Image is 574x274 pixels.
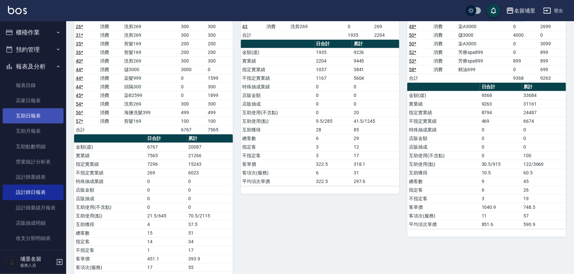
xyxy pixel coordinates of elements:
td: 21266 [187,151,233,160]
td: 70.5/2115 [187,211,233,220]
td: 0 [146,194,187,203]
td: 60.5 [522,168,566,177]
td: 30.5/915 [480,160,522,168]
td: 2204 [315,57,352,65]
td: 269 [373,22,400,31]
td: 200 [180,48,206,57]
a: 互助點數明細 [3,139,64,154]
td: 0 [315,91,352,100]
td: 4000 [512,31,539,39]
td: 0 [315,82,352,91]
td: 消費 [432,39,457,48]
td: 剪髮169 [122,39,180,48]
td: 消費 [98,117,122,125]
td: 300 [180,100,206,108]
a: 店販抽成明細 [3,215,64,231]
td: 消費 [432,65,457,74]
td: 互助使用(點) [241,117,315,125]
td: 300 [180,31,206,39]
td: 318.1 [352,160,399,168]
td: 26 [522,186,566,194]
a: 店家日報表 [3,93,64,108]
td: 不指定實業績 [407,117,480,125]
td: 染A3000 [457,22,511,31]
th: 日合計 [480,83,522,91]
td: 9 [480,177,522,186]
td: 洗剪269 [122,22,180,31]
td: 300 [180,22,206,31]
td: 21.5/645 [146,211,187,220]
td: 9263 [539,74,566,82]
td: 7296 [146,160,187,168]
td: 0 [522,134,566,143]
a: 報表目錄 [3,78,64,93]
td: 消費 [98,108,122,117]
td: 特殊抽成業績 [407,125,480,134]
td: 0 [146,203,187,211]
button: 名留埔里 [504,4,538,18]
td: 200 [206,48,233,57]
td: 6767 [180,125,206,134]
td: 精油699 [457,65,511,74]
td: 消費 [265,22,289,31]
td: 消費 [98,57,122,65]
td: 300 [206,22,233,31]
td: 0 [206,65,233,74]
td: 不指定實業績 [74,168,146,177]
a: 收支分類明細表 [3,231,64,246]
td: 9368 [512,74,539,82]
td: 洗剪269 [289,22,346,31]
td: 300 [206,100,233,108]
button: 客戶管理 [3,249,64,266]
td: 互助使用(不含點) [241,108,315,117]
td: 客項次(服務) [407,211,480,220]
td: 互助使用(點) [74,211,146,220]
th: 累計 [352,40,399,48]
td: 3 [315,143,352,151]
td: 6674 [522,117,566,125]
td: 3841 [352,65,399,74]
td: 客單價 [74,254,146,263]
td: 1040.9 [480,203,522,211]
td: 消費 [98,91,122,100]
button: 櫃檯作業 [3,24,64,41]
td: 590.9 [522,220,566,229]
td: 店販抽成 [241,100,315,108]
td: 6 [315,134,352,143]
td: 300 [180,57,206,65]
td: 互助使用(點) [407,160,480,168]
td: 100 [180,117,206,125]
td: 0 [480,151,522,160]
table: a dense table [241,40,400,186]
td: 0 [146,177,187,186]
td: 3 [480,194,522,203]
td: 1 [146,246,187,254]
td: 17 [187,246,233,254]
td: 剪髮169 [122,48,180,57]
td: 互助獲得 [407,168,480,177]
td: 2699 [539,22,566,31]
td: 消費 [98,65,122,74]
td: 3000 [180,65,206,74]
td: 19 [522,194,566,203]
td: 7565 [206,125,233,134]
td: 互助使用(不含點) [74,203,146,211]
td: 200 [180,39,206,48]
td: 洗剪269 [122,100,180,108]
td: 0 [180,82,206,91]
td: 消費 [98,74,122,82]
td: 451.1 [146,254,187,263]
td: 互助獲得 [74,220,146,229]
td: 0 [352,91,399,100]
td: 0 [522,125,566,134]
td: 0 [346,22,373,31]
td: 指定實業績 [74,160,146,168]
td: 芳療spa899 [457,48,511,57]
td: 322.5 [315,177,352,186]
a: 43 [243,24,248,29]
td: 消費 [98,48,122,57]
td: 指定客 [241,143,315,151]
td: 3 [315,151,352,160]
td: 41.5/1245 [352,117,399,125]
td: 45 [522,177,566,186]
